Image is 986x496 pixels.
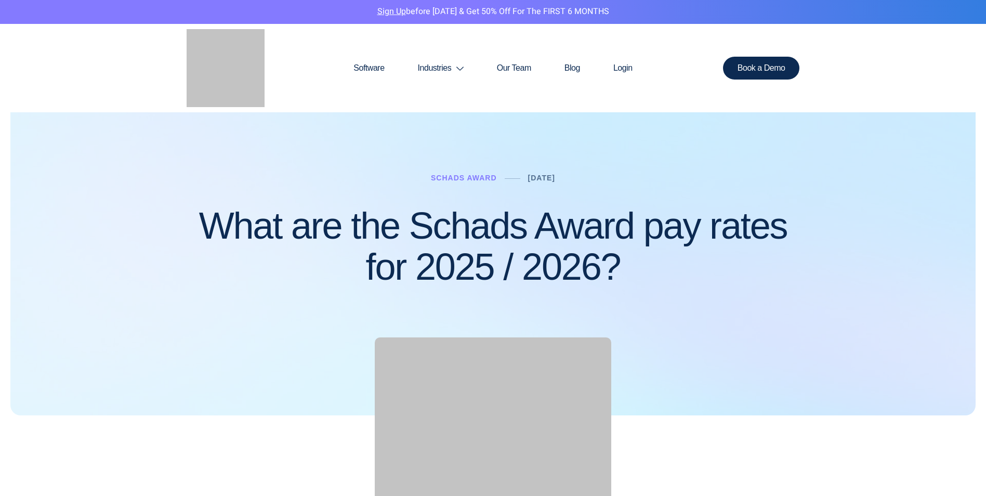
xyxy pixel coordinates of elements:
[431,174,497,182] a: Schads Award
[738,64,785,72] span: Book a Demo
[8,5,978,19] p: before [DATE] & Get 50% Off for the FIRST 6 MONTHS
[548,43,597,93] a: Blog
[377,5,406,18] a: Sign Up
[723,57,800,80] a: Book a Demo
[401,43,480,93] a: Industries
[597,43,649,93] a: Login
[480,43,548,93] a: Our Team
[528,174,555,182] a: [DATE]
[187,205,800,288] h1: What are the Schads Award pay rates for 2025 / 2026?
[337,43,401,93] a: Software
